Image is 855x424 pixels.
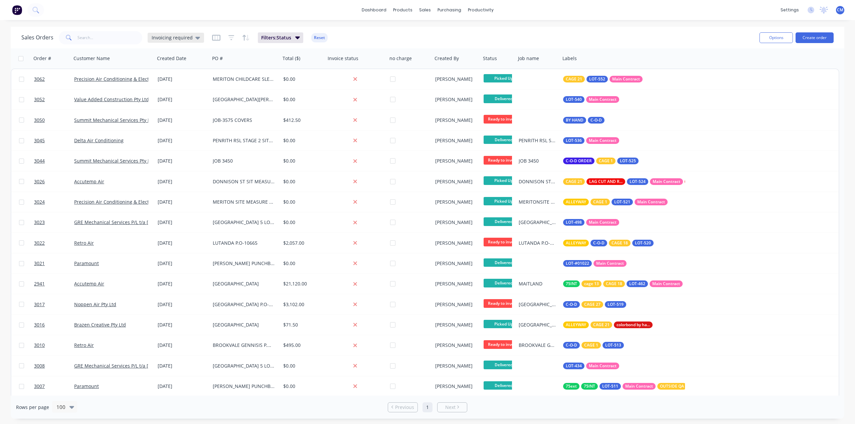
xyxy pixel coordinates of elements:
span: Main Contract [589,219,617,226]
button: C-O-DCAGE 1LOT-513 [563,342,624,349]
div: settings [777,5,802,15]
button: Create order [796,32,834,43]
div: $0.00 [283,260,321,267]
div: $0.00 [283,383,321,390]
div: [PERSON_NAME] [435,322,476,328]
div: [DATE] [158,178,207,185]
div: [DATE] [158,383,207,390]
img: Factory [12,5,22,15]
span: 2941 [34,280,45,287]
a: 3022 [34,233,74,253]
span: ALLEYWAY [566,322,586,328]
button: CAGE 21LOT-552Main Contract [563,76,643,82]
div: [DATE] [158,117,207,124]
div: [PERSON_NAME] [435,301,476,308]
span: Previous [395,404,414,411]
button: ALLEYWAYCAGE 1LOT-521Main Contract [563,199,668,205]
div: MERITONSITE MEASURE RE MAKE [519,199,556,205]
button: ALLEYWAYCAGE 21colorbond by hand [563,322,653,328]
span: Ready to invoic... [484,238,524,246]
div: [DATE] [158,301,207,308]
span: 3062 [34,76,45,82]
span: Main Contract [625,383,653,390]
button: 75INTcage 13CAGE 18LOT-462Main Contract [563,280,683,287]
div: PENRITH RSL STAGE 2 SITE MEASURES [213,137,275,144]
a: 3010 [34,335,74,355]
a: 3045 [34,131,74,151]
div: no charge [389,55,412,62]
div: Total ($) [283,55,300,62]
button: LOT-434Main Contract [563,363,619,369]
span: 75ext [566,383,577,390]
div: $0.00 [283,219,321,226]
span: Invoicing required [152,34,193,41]
span: Picked Up [484,176,524,185]
div: [GEOGRAPHIC_DATA] [213,322,275,328]
div: DONNISON STSIT MEASURERE MAKE [519,178,556,185]
div: [PERSON_NAME] [435,383,476,390]
div: [GEOGRAPHIC_DATA] [519,322,556,328]
div: $2,057.00 [283,240,321,246]
div: [DATE] [158,280,207,287]
span: BY HAND [566,117,583,124]
div: BROOKVALE GENNISIS P.O-10658 [213,342,275,349]
div: MERITON SITE MEASURE RE MAKE [213,199,275,205]
a: Value Added Construction Pty Ltd [74,96,149,102]
a: Noppen Air Pty Ltd [74,301,116,307]
span: LOT-524 [630,178,646,185]
span: 3016 [34,322,45,328]
a: Next page [438,404,467,411]
div: $0.00 [283,363,321,369]
button: LOT-#01022Main Contract [563,260,627,267]
span: Rows per page [16,404,49,411]
span: Picked Up [484,74,524,82]
div: [GEOGRAPHIC_DATA] P.O-022254 [519,301,556,308]
span: Main Contract [589,363,617,369]
div: [PERSON_NAME] [435,158,476,164]
div: Customer Name [73,55,110,62]
span: LOT-521 [614,199,630,205]
a: Paramount [74,260,99,266]
span: Delivered [484,136,524,144]
div: [DATE] [158,199,207,205]
a: 2941 [34,274,74,294]
a: 3052 [34,89,74,110]
div: [PERSON_NAME] [435,137,476,144]
div: Order # [33,55,51,62]
div: [PERSON_NAME] [435,260,476,267]
span: CAGE 27 [584,301,601,308]
div: Created By [435,55,459,62]
span: cage 13 [584,280,599,287]
span: Ready to invoic... [484,156,524,164]
span: OUTSIDE QA [660,383,684,390]
div: $412.50 [283,117,321,124]
button: C-O-D ORDERCAGE 1LOT-525 [563,158,639,164]
div: Labels [562,55,577,62]
div: [PERSON_NAME] [435,199,476,205]
div: BROOKVALE GENNISIS P.O-10658 [519,342,556,349]
div: [DATE] [158,260,207,267]
div: $3,102.00 [283,301,321,308]
div: [PERSON_NAME] [435,96,476,103]
a: Delta Air Conditioning [74,137,124,144]
span: CM [837,7,843,13]
div: Invoice status [328,55,358,62]
div: $0.00 [283,178,321,185]
span: CAGE 21 [593,322,610,328]
div: Created Date [157,55,186,62]
a: 3044 [34,151,74,171]
span: C-O-D [590,117,602,124]
div: $0.00 [283,76,321,82]
span: LOT-540 [566,96,582,103]
a: 3021 [34,253,74,273]
div: $0.00 [283,137,321,144]
span: 3010 [34,342,45,349]
div: [PERSON_NAME] [435,219,476,226]
div: [GEOGRAPHIC_DATA] 5 LOWER GROUND RUN D [213,363,275,369]
a: GRE Mechanical Services P/L t/a [PERSON_NAME] & [PERSON_NAME] [74,363,227,369]
div: $0.00 [283,158,321,164]
span: Delivered [484,94,524,103]
button: Options [759,32,793,43]
div: PO # [212,55,223,62]
div: [PERSON_NAME] [435,280,476,287]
